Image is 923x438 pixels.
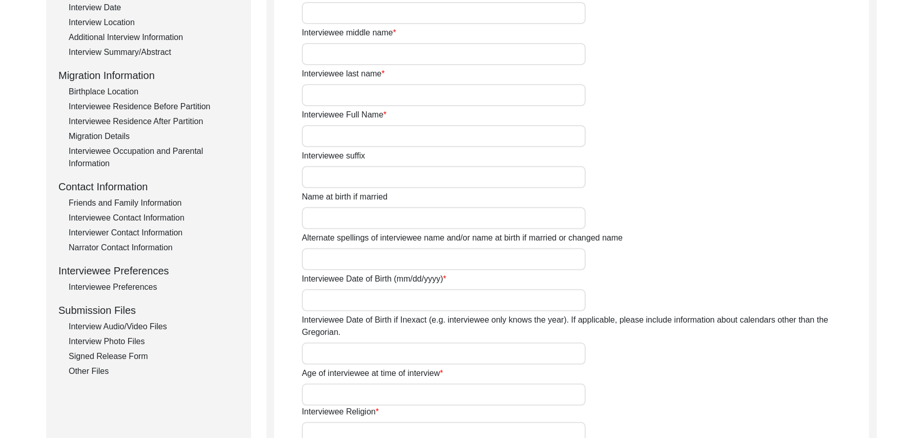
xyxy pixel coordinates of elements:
div: Narrator Contact Information [69,242,239,254]
div: Interview Summary/Abstract [69,46,239,58]
div: Other Files [69,365,239,377]
label: Interviewee middle name [302,27,396,39]
label: Interviewee last name [302,68,385,80]
label: Age of interviewee at time of interview [302,367,443,380]
label: Interviewee Date of Birth (mm/dd/yyyy) [302,273,446,285]
div: Signed Release Form [69,350,239,363]
div: Contact Information [58,179,239,194]
div: Interviewer Contact Information [69,227,239,239]
label: Interviewee Religion [302,406,379,418]
div: Friends and Family Information [69,197,239,209]
label: Name at birth if married [302,191,387,203]
label: Interviewee Date of Birth if Inexact (e.g. interviewee only knows the year). If applicable, pleas... [302,314,869,339]
div: Interview Audio/Video Files [69,321,239,333]
div: Interviewee Contact Information [69,212,239,224]
div: Interviewee Preferences [69,281,239,293]
div: Interviewee Residence Before Partition [69,101,239,113]
label: Interviewee suffix [302,150,365,162]
div: Interviewee Residence After Partition [69,115,239,128]
div: Interviewee Occupation and Parental Information [69,145,239,170]
label: Alternate spellings of interviewee name and/or name at birth if married or changed name [302,232,623,244]
div: Migration Details [69,130,239,143]
div: Additional Interview Information [69,31,239,44]
div: Interview Date [69,2,239,14]
div: Submission Files [58,303,239,318]
label: Interviewee Full Name [302,109,386,121]
div: Birthplace Location [69,86,239,98]
div: Interview Location [69,16,239,29]
div: Interviewee Preferences [58,263,239,278]
div: Interview Photo Files [69,335,239,348]
div: Migration Information [58,68,239,83]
